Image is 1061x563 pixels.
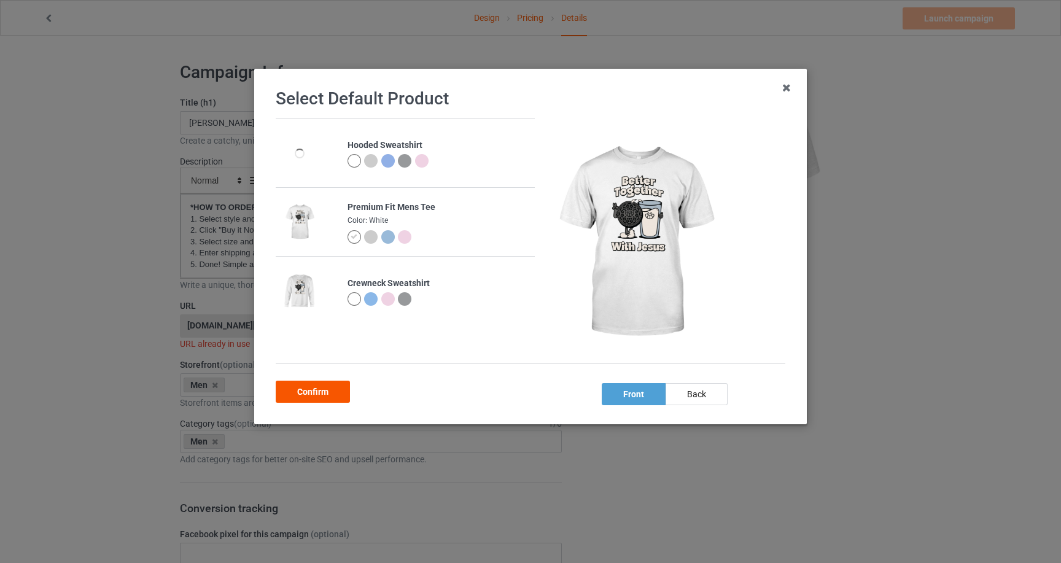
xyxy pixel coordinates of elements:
div: front [602,383,666,405]
div: Confirm [276,381,350,403]
div: back [666,383,728,405]
div: Color: White [348,215,529,226]
div: Crewneck Sweatshirt [348,278,529,290]
div: Hooded Sweatshirt [348,139,529,152]
h1: Select Default Product [276,88,785,110]
div: Premium Fit Mens Tee [348,201,529,214]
